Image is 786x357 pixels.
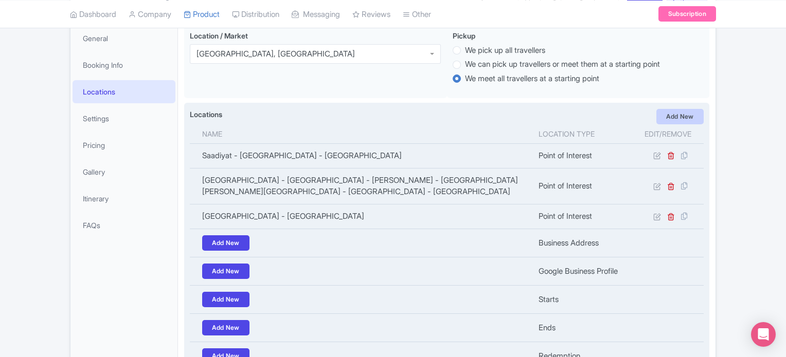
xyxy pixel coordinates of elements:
[73,187,175,210] a: Itinerary
[190,124,532,144] th: Name
[73,134,175,157] a: Pricing
[632,124,704,144] th: Edit/Remove
[190,109,222,120] label: Locations
[73,160,175,183] a: Gallery
[465,45,545,57] label: We pick up all travellers
[73,53,175,77] a: Booking Info
[465,59,660,70] label: We can pick up travellers or meet them at a starting point
[73,27,175,50] a: General
[202,264,249,279] a: Add New
[658,6,716,22] a: Subscription
[190,31,248,40] span: Location / Market
[656,109,704,124] a: Add New
[751,322,776,347] div: Open Intercom Messenger
[190,204,532,229] td: [GEOGRAPHIC_DATA] - [GEOGRAPHIC_DATA]
[73,214,175,237] a: FAQs
[196,49,355,59] div: [GEOGRAPHIC_DATA], [GEOGRAPHIC_DATA]
[202,320,249,335] a: Add New
[532,143,632,168] td: Point of Interest
[532,257,632,286] td: Google Business Profile
[532,204,632,229] td: Point of Interest
[190,143,532,168] td: Saadiyat - [GEOGRAPHIC_DATA] - [GEOGRAPHIC_DATA]
[202,292,249,307] a: Add New
[532,229,632,257] td: Business Address
[532,314,632,342] td: Ends
[190,168,532,204] td: [GEOGRAPHIC_DATA] - [GEOGRAPHIC_DATA] - [PERSON_NAME] - [GEOGRAPHIC_DATA][PERSON_NAME][GEOGRAPHIC...
[73,107,175,130] a: Settings
[453,31,475,40] span: Pickup
[202,235,249,251] a: Add New
[465,73,599,85] label: We meet all travellers at a starting point
[532,168,632,204] td: Point of Interest
[73,80,175,103] a: Locations
[532,124,632,144] th: Location type
[532,286,632,314] td: Starts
